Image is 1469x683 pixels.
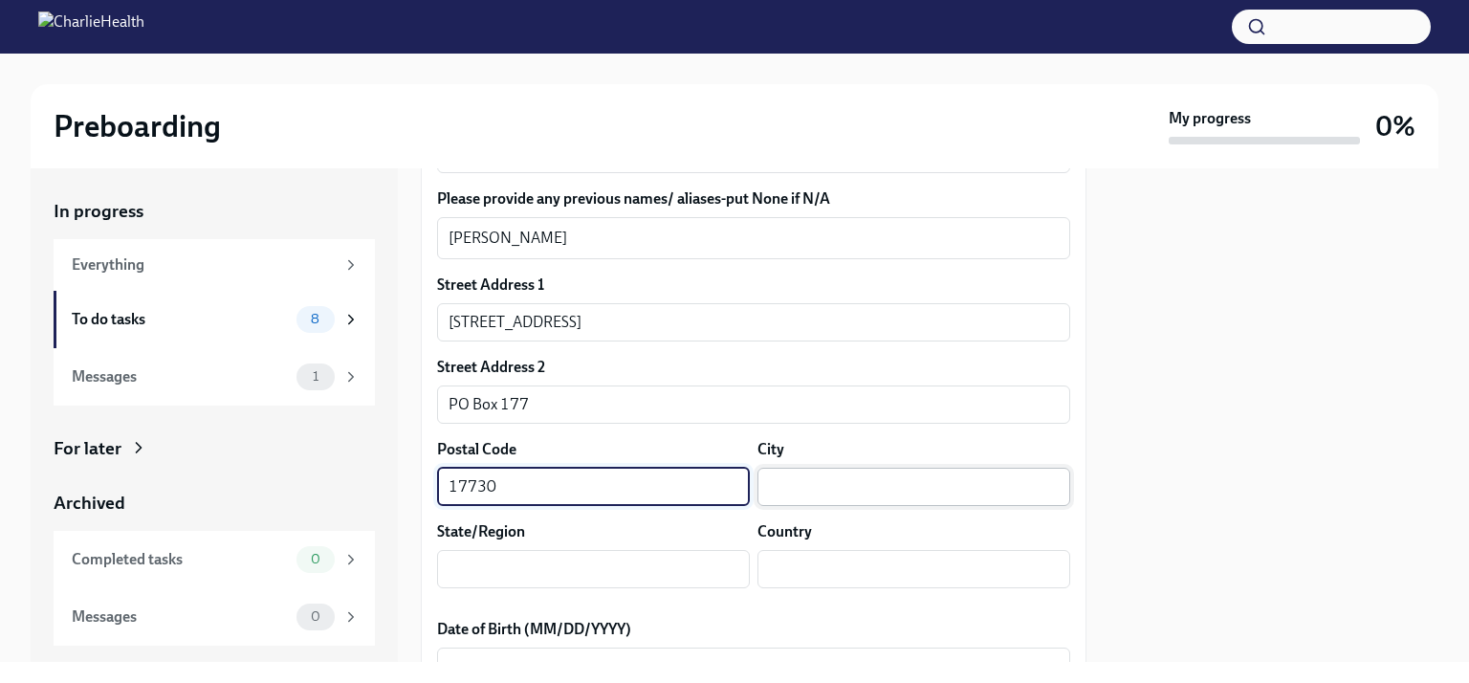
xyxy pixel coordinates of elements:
div: For later [54,436,121,461]
div: To do tasks [72,309,289,330]
a: Everything [54,239,375,291]
span: 0 [299,552,332,566]
div: Messages [72,366,289,387]
a: Completed tasks0 [54,531,375,588]
div: Completed tasks [72,549,289,570]
a: Messages1 [54,348,375,406]
label: Street Address 1 [437,275,544,296]
label: Date of Birth (MM/DD/YYYY) [437,619,1070,640]
label: City [757,439,784,460]
a: Archived [54,491,375,516]
label: Postal Code [437,439,516,460]
label: Country [757,521,812,542]
img: CharlieHealth [38,11,144,42]
textarea: [PERSON_NAME] [449,227,1059,250]
span: 0 [299,609,332,624]
h3: 0% [1375,109,1415,143]
span: 1 [301,369,330,384]
label: State/Region [437,521,525,542]
label: Please provide any previous names/ aliases-put None if N/A [437,188,1070,209]
label: Street Address 2 [437,357,545,378]
a: To do tasks8 [54,291,375,348]
h2: Preboarding [54,107,221,145]
a: In progress [54,199,375,224]
a: Messages0 [54,588,375,646]
a: For later [54,436,375,461]
div: Everything [72,254,335,275]
div: Messages [72,606,289,628]
strong: My progress [1169,108,1251,129]
span: 8 [299,312,331,326]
